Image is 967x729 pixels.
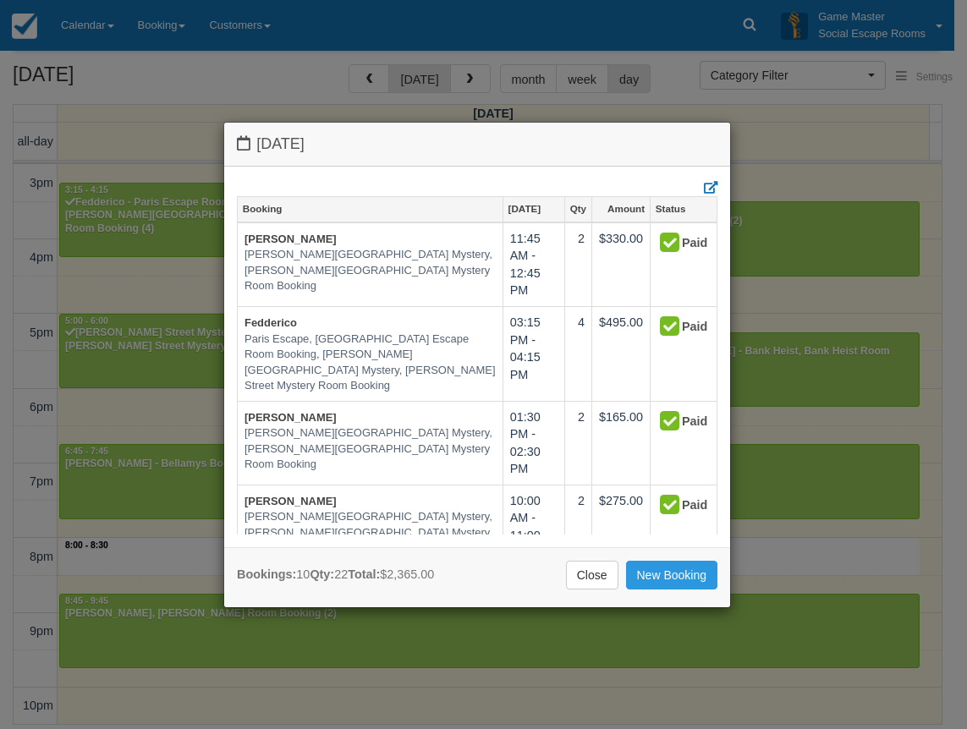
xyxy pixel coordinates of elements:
[244,247,496,294] em: [PERSON_NAME][GEOGRAPHIC_DATA] Mystery, [PERSON_NAME][GEOGRAPHIC_DATA] Mystery Room Booking
[237,135,717,153] h4: [DATE]
[244,495,337,507] a: [PERSON_NAME]
[592,197,650,221] a: Amount
[564,401,591,485] td: 2
[591,307,650,402] td: $495.00
[237,567,296,581] strong: Bookings:
[657,230,695,257] div: Paid
[591,401,650,485] td: $165.00
[244,411,337,424] a: [PERSON_NAME]
[310,567,334,581] strong: Qty:
[657,314,695,341] div: Paid
[237,566,434,584] div: 10 22 $2,365.00
[591,485,650,568] td: $275.00
[503,401,564,485] td: 01:30 PM - 02:30 PM
[564,485,591,568] td: 2
[503,307,564,402] td: 03:15 PM - 04:15 PM
[244,316,297,329] a: Fedderico
[657,492,695,519] div: Paid
[651,197,717,221] a: Status
[591,222,650,307] td: $330.00
[244,332,496,394] em: Paris Escape, [GEOGRAPHIC_DATA] Escape Room Booking, [PERSON_NAME][GEOGRAPHIC_DATA] Mystery, [PER...
[626,561,718,589] a: New Booking
[244,509,496,556] em: [PERSON_NAME][GEOGRAPHIC_DATA] Mystery, [PERSON_NAME][GEOGRAPHIC_DATA] Mystery Room Booking
[657,408,695,436] div: Paid
[244,425,496,473] em: [PERSON_NAME][GEOGRAPHIC_DATA] Mystery, [PERSON_NAME][GEOGRAPHIC_DATA] Mystery Room Booking
[348,567,380,581] strong: Total:
[564,307,591,402] td: 4
[503,197,564,221] a: [DATE]
[244,233,337,245] a: [PERSON_NAME]
[503,222,564,307] td: 11:45 AM - 12:45 PM
[503,485,564,568] td: 10:00 AM - 11:00 AM
[565,197,591,221] a: Qty
[238,197,503,221] a: Booking
[564,222,591,307] td: 2
[566,561,618,589] a: Close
